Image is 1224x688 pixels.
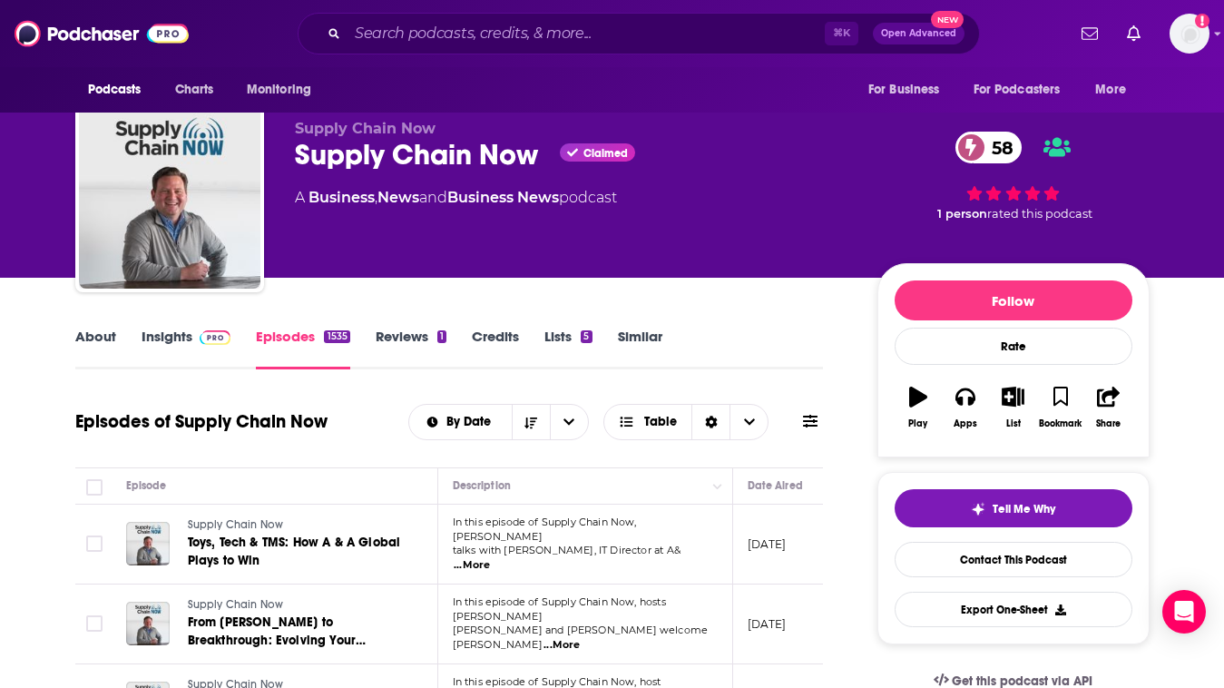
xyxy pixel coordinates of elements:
[348,19,825,48] input: Search podcasts, credits, & more...
[748,616,787,632] p: [DATE]
[1195,14,1209,28] svg: Add a profile image
[75,73,165,107] button: open menu
[989,375,1036,440] button: List
[881,29,956,38] span: Open Advanced
[942,375,989,440] button: Apps
[1170,14,1209,54] img: User Profile
[447,189,559,206] a: Business News
[126,475,167,496] div: Episode
[1162,590,1206,634] div: Open Intercom Messenger
[377,189,419,206] a: News
[873,23,965,44] button: Open AdvancedNew
[748,536,787,552] p: [DATE]
[550,405,588,439] button: open menu
[1096,418,1121,429] div: Share
[79,107,260,289] img: Supply Chain Now
[971,502,985,516] img: tell me why sparkle
[895,489,1132,527] button: tell me why sparkleTell Me Why
[142,328,231,369] a: InsightsPodchaser Pro
[453,595,666,623] span: In this episode of Supply Chain Now, hosts [PERSON_NAME]
[234,73,335,107] button: open menu
[453,516,637,543] span: In this episode of Supply Chain Now, [PERSON_NAME]
[583,149,628,158] span: Claimed
[707,476,729,497] button: Column Actions
[472,328,519,369] a: Credits
[543,638,580,653] span: ...More
[324,330,349,343] div: 1535
[581,330,592,343] div: 5
[644,416,677,428] span: Table
[955,132,1023,163] a: 58
[453,475,511,496] div: Description
[408,404,589,440] h2: Choose List sort
[895,375,942,440] button: Play
[748,475,803,496] div: Date Aired
[454,558,490,573] span: ...More
[895,592,1132,627] button: Export One-Sheet
[188,518,284,531] span: Supply Chain Now
[86,615,103,632] span: Toggle select row
[1170,14,1209,54] button: Show profile menu
[188,614,367,666] span: From [PERSON_NAME] to Breakthrough: Evolving Your Operations with Retrofits
[1006,418,1021,429] div: List
[1074,18,1105,49] a: Show notifications dropdown
[308,189,375,206] a: Business
[868,77,940,103] span: For Business
[376,328,446,369] a: Reviews1
[877,120,1150,232] div: 58 1 personrated this podcast
[175,77,214,103] span: Charts
[954,418,977,429] div: Apps
[603,404,769,440] button: Choose View
[993,502,1055,516] span: Tell Me Why
[256,328,349,369] a: Episodes1535
[691,405,730,439] div: Sort Direction
[437,330,446,343] div: 1
[200,330,231,345] img: Podchaser Pro
[75,328,116,369] a: About
[987,207,1092,221] span: rated this podcast
[188,597,406,614] a: Supply Chain Now
[1095,77,1126,103] span: More
[825,22,858,45] span: ⌘ K
[1120,18,1148,49] a: Show notifications dropdown
[247,77,311,103] span: Monitoring
[512,405,550,439] button: Sort Direction
[895,280,1132,320] button: Follow
[974,77,1061,103] span: For Podcasters
[188,517,406,534] a: Supply Chain Now
[453,624,709,651] span: [PERSON_NAME] and [PERSON_NAME] welcome [PERSON_NAME]
[409,416,512,428] button: open menu
[895,542,1132,577] a: Contact This Podcast
[895,328,1132,365] div: Rate
[1170,14,1209,54] span: Logged in as careycifranic
[446,416,497,428] span: By Date
[1039,418,1082,429] div: Bookmark
[419,189,447,206] span: and
[1082,73,1149,107] button: open menu
[188,535,401,568] span: Toys, Tech & TMS: How A & A Global Plays to Win
[188,614,406,650] a: From [PERSON_NAME] to Breakthrough: Evolving Your Operations with Retrofits
[544,328,592,369] a: Lists5
[86,536,103,552] span: Toggle select row
[295,187,617,209] div: A podcast
[15,16,189,51] img: Podchaser - Follow, Share and Rate Podcasts
[618,328,662,369] a: Similar
[937,207,987,221] span: 1 person
[453,544,681,556] span: talks with [PERSON_NAME], IT Director at A&
[75,410,328,433] h1: Episodes of Supply Chain Now
[375,189,377,206] span: ,
[1084,375,1131,440] button: Share
[974,132,1023,163] span: 58
[962,73,1087,107] button: open menu
[163,73,225,107] a: Charts
[908,418,927,429] div: Play
[88,77,142,103] span: Podcasts
[931,11,964,28] span: New
[188,534,406,570] a: Toys, Tech & TMS: How A & A Global Plays to Win
[298,13,980,54] div: Search podcasts, credits, & more...
[1037,375,1084,440] button: Bookmark
[188,598,284,611] span: Supply Chain Now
